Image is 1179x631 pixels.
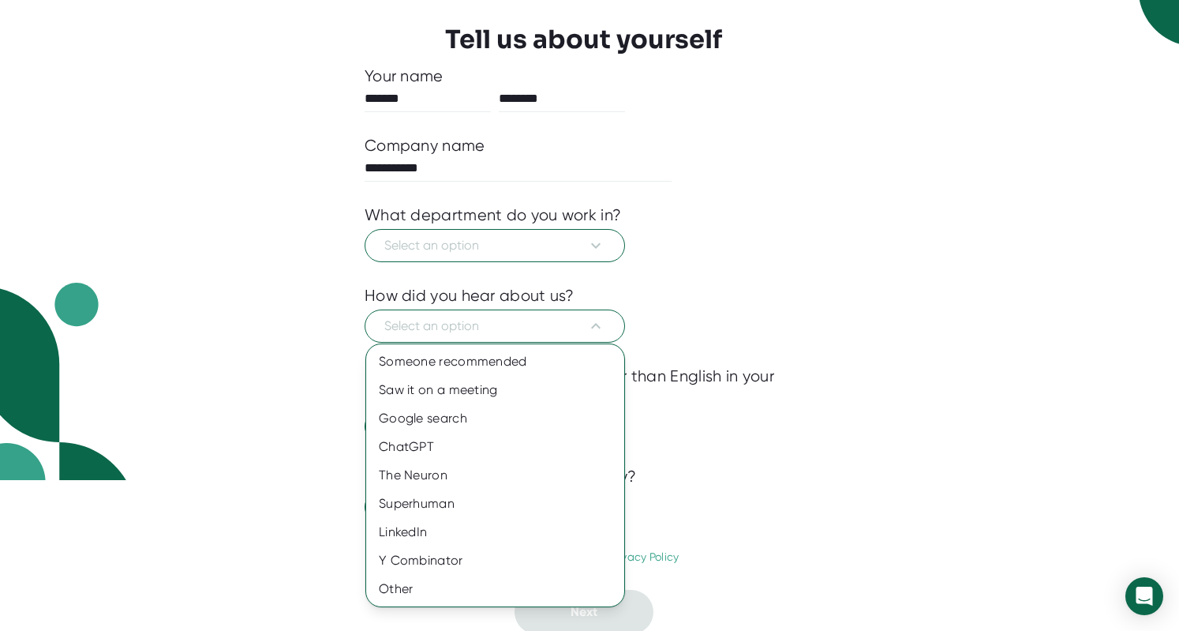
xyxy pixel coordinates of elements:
div: Open Intercom Messenger [1125,577,1163,615]
div: Google search [366,404,624,433]
div: Y Combinator [366,546,624,575]
div: The Neuron [366,461,624,490]
div: LinkedIn [366,518,624,546]
div: ChatGPT [366,433,624,461]
div: Superhuman [366,490,624,518]
div: Other [366,575,624,603]
div: Someone recommended [366,347,624,376]
div: Saw it on a meeting [366,376,624,404]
